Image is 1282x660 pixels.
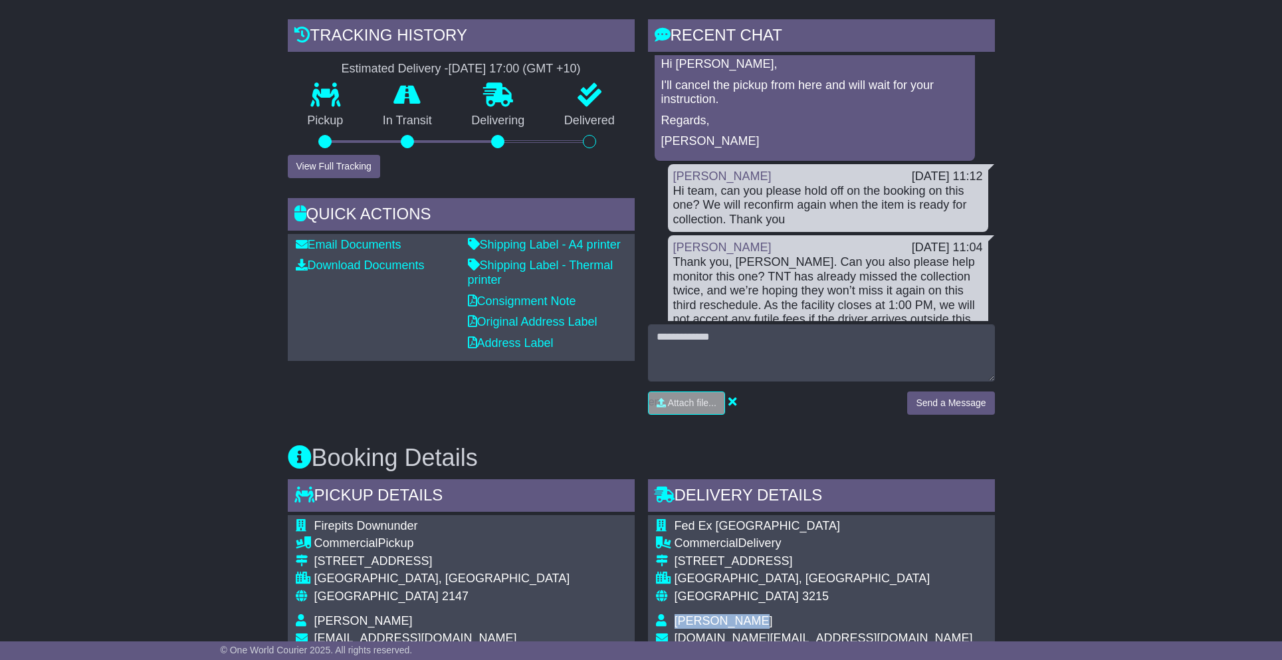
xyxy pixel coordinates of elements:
[661,57,968,72] p: Hi [PERSON_NAME],
[468,259,613,286] a: Shipping Label - Thermal printer
[363,114,452,128] p: In Transit
[314,572,570,586] div: [GEOGRAPHIC_DATA], [GEOGRAPHIC_DATA]
[675,572,973,586] div: [GEOGRAPHIC_DATA], [GEOGRAPHIC_DATA]
[288,114,364,128] p: Pickup
[661,114,968,128] p: Regards,
[449,62,581,76] div: [DATE] 17:00 (GMT +10)
[468,238,621,251] a: Shipping Label - A4 printer
[296,259,425,272] a: Download Documents
[314,536,570,551] div: Pickup
[442,590,469,603] span: 2147
[288,445,995,471] h3: Booking Details
[912,241,983,255] div: [DATE] 11:04
[314,590,439,603] span: [GEOGRAPHIC_DATA]
[296,238,401,251] a: Email Documents
[314,554,570,569] div: [STREET_ADDRESS]
[675,536,738,550] span: Commercial
[675,519,840,532] span: Fed Ex [GEOGRAPHIC_DATA]
[661,78,968,107] p: I'll cancel the pickup from here and will wait for your instruction.
[452,114,545,128] p: Delivering
[468,336,554,350] a: Address Label
[314,631,517,645] span: [EMAIL_ADDRESS][DOMAIN_NAME]
[648,19,995,55] div: RECENT CHAT
[673,241,772,254] a: [PERSON_NAME]
[288,62,635,76] div: Estimated Delivery -
[314,614,413,627] span: [PERSON_NAME]
[288,155,380,178] button: View Full Tracking
[802,590,829,603] span: 3215
[675,631,973,645] span: [DOMAIN_NAME][EMAIL_ADDRESS][DOMAIN_NAME]
[288,479,635,515] div: Pickup Details
[675,536,973,551] div: Delivery
[912,169,983,184] div: [DATE] 11:12
[314,536,378,550] span: Commercial
[661,134,968,149] p: [PERSON_NAME]
[221,645,413,655] span: © One World Courier 2025. All rights reserved.
[314,519,418,532] span: Firepits Downunder
[288,198,635,234] div: Quick Actions
[468,315,597,328] a: Original Address Label
[544,114,635,128] p: Delivered
[675,614,773,627] span: [PERSON_NAME]
[673,255,983,370] div: Thank you, [PERSON_NAME]. Can you also please help monitor this one? TNT has already missed the c...
[675,554,973,569] div: [STREET_ADDRESS]
[468,294,576,308] a: Consignment Note
[673,169,772,183] a: [PERSON_NAME]
[675,590,799,603] span: [GEOGRAPHIC_DATA]
[288,19,635,55] div: Tracking history
[648,479,995,515] div: Delivery Details
[907,391,994,415] button: Send a Message
[673,184,983,227] div: Hi team, can you please hold off on the booking on this one? We will reconfirm again when the ite...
